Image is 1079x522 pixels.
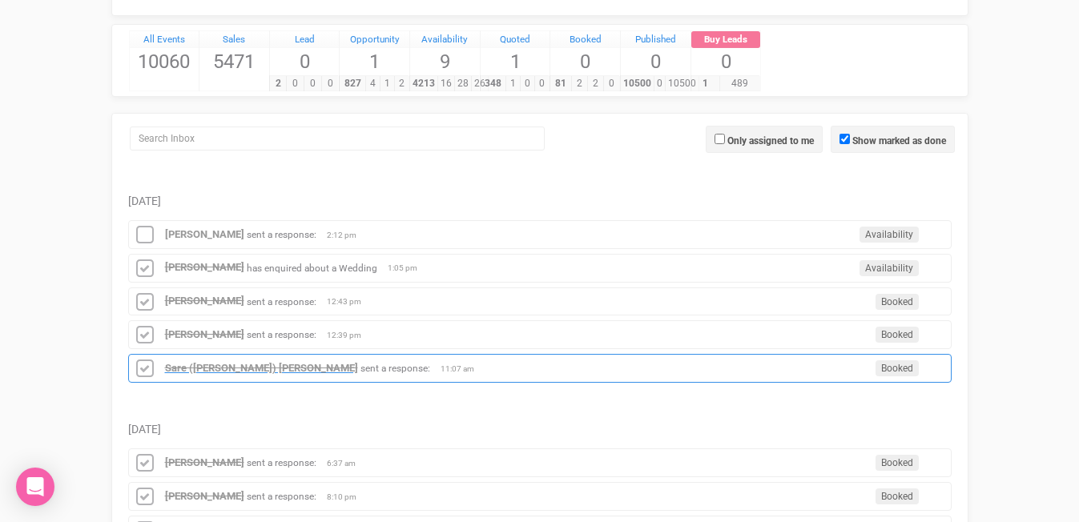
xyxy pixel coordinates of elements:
[365,76,380,91] span: 4
[410,48,480,75] span: 9
[437,76,455,91] span: 16
[16,468,54,506] div: Open Intercom Messenger
[247,457,316,468] small: sent a response:
[876,327,919,343] span: Booked
[128,424,952,436] h5: [DATE]
[587,76,604,91] span: 2
[388,263,428,274] span: 1:05 pm
[481,31,550,49] a: Quoted
[270,48,340,75] span: 0
[603,76,620,91] span: 0
[304,76,322,91] span: 0
[327,230,367,241] span: 2:12 pm
[534,76,550,91] span: 0
[860,227,919,243] span: Availability
[380,76,395,91] span: 1
[876,455,919,471] span: Booked
[520,76,535,91] span: 0
[727,134,814,148] label: Only assigned to me
[199,48,269,75] span: 5471
[876,488,919,504] span: Booked
[480,76,506,91] span: 348
[165,228,244,240] a: [PERSON_NAME]
[339,76,365,91] span: 827
[130,48,199,75] span: 10060
[654,76,666,91] span: 0
[165,328,244,340] a: [PERSON_NAME]
[165,362,358,374] a: Sare ([PERSON_NAME]) [PERSON_NAME]
[410,31,480,49] a: Availability
[621,31,690,49] a: Published
[165,295,244,307] a: [PERSON_NAME]
[327,330,367,341] span: 12:39 pm
[550,48,620,75] span: 0
[471,76,489,91] span: 26
[165,490,244,502] a: [PERSON_NAME]
[860,260,919,276] span: Availability
[691,48,761,75] span: 0
[876,294,919,310] span: Booked
[719,76,760,91] span: 489
[269,76,288,91] span: 2
[481,48,550,75] span: 1
[505,76,521,91] span: 1
[247,329,316,340] small: sent a response:
[620,76,654,91] span: 10500
[128,195,952,207] h5: [DATE]
[665,76,699,91] span: 10500
[270,31,340,49] a: Lead
[327,492,367,503] span: 8:10 pm
[165,456,244,468] a: [PERSON_NAME]
[571,76,588,91] span: 2
[690,76,720,91] span: 1
[394,76,409,91] span: 2
[852,134,946,148] label: Show marked as done
[247,262,377,273] small: has enquired about a Wedding
[165,261,244,273] a: [PERSON_NAME]
[550,76,572,91] span: 81
[247,491,316,502] small: sent a response:
[621,48,690,75] span: 0
[454,76,472,91] span: 28
[286,76,304,91] span: 0
[876,360,919,376] span: Booked
[441,363,481,375] span: 11:07 am
[321,76,340,91] span: 0
[247,295,316,307] small: sent a response:
[409,76,438,91] span: 4213
[327,296,367,307] span: 12:43 pm
[130,31,199,49] a: All Events
[199,31,269,49] a: Sales
[247,229,316,240] small: sent a response:
[327,458,367,469] span: 6:37 am
[360,363,430,374] small: sent a response:
[550,31,620,49] a: Booked
[130,126,545,151] input: Search Inbox
[691,31,761,49] a: Buy Leads
[340,48,409,75] span: 1
[340,31,409,49] a: Opportunity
